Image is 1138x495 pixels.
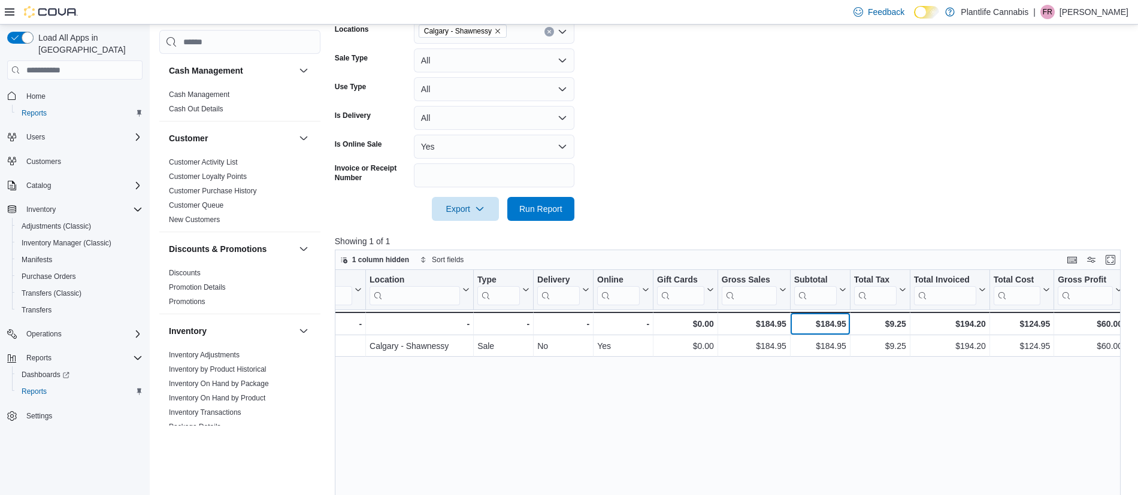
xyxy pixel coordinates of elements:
[17,253,143,267] span: Manifests
[22,305,52,315] span: Transfers
[794,275,846,305] button: Subtotal
[17,384,143,399] span: Reports
[159,155,320,232] div: Customer
[1065,253,1079,267] button: Keyboard shortcuts
[12,235,147,251] button: Inventory Manager (Classic)
[169,90,229,99] a: Cash Management
[169,283,226,292] span: Promotion Details
[22,202,60,217] button: Inventory
[537,275,580,286] div: Delivery
[854,339,906,354] div: $9.25
[914,339,986,354] div: $194.20
[17,286,143,300] span: Transfers (Classic)
[17,219,96,233] a: Adjustments (Classic)
[1043,5,1052,19] span: FR
[994,275,1050,305] button: Total Cost
[657,339,714,354] div: $0.00
[994,317,1050,331] div: $124.95
[994,275,1040,305] div: Total Cost
[280,275,352,286] div: Time
[914,317,986,331] div: $194.20
[439,197,492,221] span: Export
[26,329,62,339] span: Operations
[2,129,147,145] button: Users
[169,365,267,373] a: Inventory by Product Historical
[22,108,47,118] span: Reports
[169,351,240,359] a: Inventory Adjustments
[544,27,554,37] button: Clear input
[722,317,786,331] div: $184.95
[169,132,294,144] button: Customer
[370,275,470,305] button: Location
[17,269,143,284] span: Purchase Orders
[169,132,208,144] h3: Customer
[854,275,906,305] button: Total Tax
[507,197,574,221] button: Run Report
[22,327,143,341] span: Operations
[12,285,147,302] button: Transfers (Classic)
[169,269,201,277] a: Discounts
[22,327,66,341] button: Operations
[537,339,589,354] div: No
[335,163,409,183] label: Invoice or Receipt Number
[169,65,294,77] button: Cash Management
[17,303,143,317] span: Transfers
[537,275,580,305] div: Delivery
[169,172,247,181] a: Customer Loyalty Points
[169,379,269,388] span: Inventory On Hand by Package
[169,423,221,431] a: Package Details
[414,48,574,72] button: All
[537,317,589,331] div: -
[477,317,529,331] div: -
[169,105,223,113] a: Cash Out Details
[17,384,52,399] a: Reports
[22,130,50,144] button: Users
[414,106,574,130] button: All
[169,379,269,388] a: Inventory On Hand by Package
[12,268,147,285] button: Purchase Orders
[12,383,147,400] button: Reports
[22,370,69,379] span: Dashboards
[169,243,294,255] button: Discounts & Promotions
[17,269,81,284] a: Purchase Orders
[22,255,52,265] span: Manifests
[597,339,649,354] div: Yes
[169,215,220,224] a: New Customers
[12,105,147,122] button: Reports
[415,253,468,267] button: Sort fields
[2,177,147,194] button: Catalog
[22,387,47,396] span: Reports
[914,275,976,286] div: Total Invoiced
[1103,253,1118,267] button: Enter fullscreen
[854,275,897,286] div: Total Tax
[159,87,320,121] div: Cash Management
[17,219,143,233] span: Adjustments (Classic)
[22,178,143,193] span: Catalog
[352,255,409,265] span: 1 column hidden
[2,407,147,424] button: Settings
[169,268,201,278] span: Discounts
[22,89,50,104] a: Home
[22,409,57,423] a: Settings
[22,351,143,365] span: Reports
[169,393,265,403] span: Inventory On Hand by Product
[1084,253,1098,267] button: Display options
[169,394,265,402] a: Inventory On Hand by Product
[296,324,311,338] button: Inventory
[414,77,574,101] button: All
[280,317,362,331] div: -
[597,275,649,305] button: Online
[22,238,111,248] span: Inventory Manager (Classic)
[169,187,257,195] a: Customer Purchase History
[22,221,91,231] span: Adjustments (Classic)
[1058,275,1113,286] div: Gross Profit
[370,275,460,305] div: Location
[12,218,147,235] button: Adjustments (Classic)
[169,297,205,306] a: Promotions
[424,25,492,37] span: Calgary - Shawnessy
[722,275,786,305] button: Gross Sales
[868,6,904,18] span: Feedback
[169,65,243,77] h3: Cash Management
